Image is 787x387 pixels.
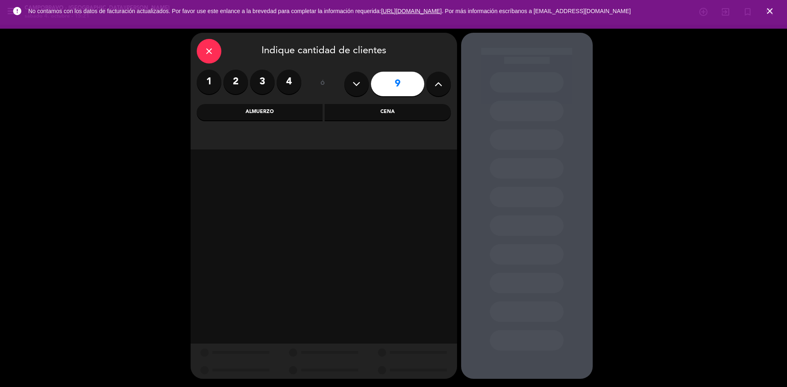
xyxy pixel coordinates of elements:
label: 3 [250,70,275,94]
div: Indique cantidad de clientes [197,39,451,63]
i: close [765,6,775,16]
i: close [204,46,214,56]
div: Almuerzo [197,104,323,120]
label: 2 [223,70,248,94]
div: Cena [325,104,451,120]
div: ó [309,70,336,98]
i: error [12,6,22,16]
label: 1 [197,70,221,94]
span: No contamos con los datos de facturación actualizados. Por favor use este enlance a la brevedad p... [28,8,631,14]
a: . Por más información escríbanos a [EMAIL_ADDRESS][DOMAIN_NAME] [442,8,631,14]
label: 4 [277,70,301,94]
a: [URL][DOMAIN_NAME] [381,8,442,14]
